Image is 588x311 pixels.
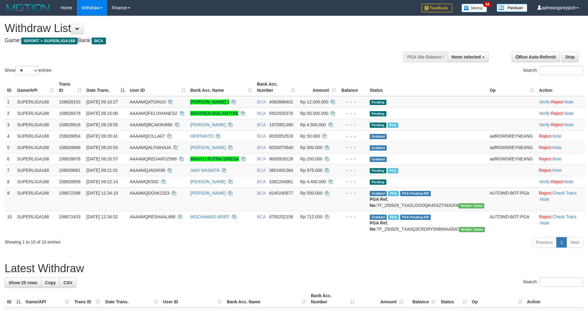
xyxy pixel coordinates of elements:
td: SUPERLIGA168 [15,153,57,164]
h1: Latest Withdraw [5,262,583,275]
th: User ID: activate to sort column ascending [161,290,224,308]
span: BCA [257,134,266,139]
a: Note [564,122,574,127]
td: 9 [5,187,15,211]
th: Bank Acc. Name: activate to sort column ascending [188,79,255,96]
span: AAAAMQFELIXHANES2 [130,111,177,116]
td: aafROMSREYNEANG [487,153,537,164]
b: PGA Ref. No: [370,197,388,208]
a: [PERSON_NAME] [190,191,226,196]
td: 10 [5,211,15,235]
th: Date Trans.: activate to sort column ascending [103,290,160,308]
a: Note [564,111,574,116]
a: MOCHAMAD ARIEF [190,214,230,219]
span: [DATE] 09:20:53 [87,145,118,150]
td: SUPERLIGA168 [15,187,57,211]
span: Rp 50.000 [300,134,320,139]
span: AAAAMQDOIIK2323 [130,191,169,196]
span: Copy 4560888401 to clipboard [269,99,293,104]
td: · [537,142,585,153]
th: Balance [338,79,367,96]
span: Copy 8000928128 to clipboard [269,156,293,161]
span: [DATE] 09:10:27 [87,99,118,104]
span: Rp 712.000 [300,214,322,219]
th: Op: activate to sort column ascending [487,79,537,96]
span: 156828153 [59,99,80,104]
th: Trans ID: activate to sort column ascending [56,79,84,96]
span: BCA [257,156,266,161]
td: · · [537,96,585,108]
span: 156828854 [59,134,80,139]
a: Copy [41,277,60,288]
td: · · [537,176,585,187]
a: Reject [551,122,563,127]
span: Rp 12.000.000 [300,99,328,104]
th: Bank Acc. Name: activate to sort column ascending [224,290,308,308]
th: ID: activate to sort column descending [5,290,23,308]
a: Previous [532,237,557,248]
span: 156828881 [59,168,80,173]
td: · · [537,119,585,130]
span: Grabbed [370,215,387,220]
button: None selected [448,52,489,62]
a: Verify [539,99,550,104]
input: Search: [540,66,583,75]
span: 156828876 [59,156,80,161]
span: AAAAMQBCAKIKI666 [130,122,172,127]
a: [PERSON_NAME] [190,179,226,184]
select: Showentries [15,66,38,75]
a: Reject [551,111,563,116]
div: - - - [341,156,365,162]
span: Copy 1970951390 to clipboard [269,122,293,127]
th: Amount: activate to sort column ascending [357,290,406,308]
span: Rp 50.000.000 [300,111,328,116]
td: 7 [5,164,15,176]
span: AAAAMQALFIAHAJA [130,145,171,150]
th: Action [537,79,585,96]
td: · · [537,211,585,235]
span: 156828479 [59,111,80,116]
td: · [537,164,585,176]
td: 1 [5,96,15,108]
span: Copy 3801691364 to clipboard [269,168,293,173]
a: Note [540,220,550,225]
span: Copy 6750252158 to clipboard [269,214,293,219]
a: HERTANTO [190,134,213,139]
span: [DATE] 09:15:00 [87,111,118,116]
span: Pending [370,111,386,116]
img: MOTION_logo.png [5,3,51,12]
span: Copy 6145240577 to clipboard [269,191,293,196]
th: Trans ID: activate to sort column ascending [72,290,103,308]
span: BCA [257,99,266,104]
a: Show 25 rows [5,277,41,288]
span: [DATE] 12:34:52 [87,214,118,219]
span: None selected [452,55,481,59]
span: 156672398 [59,191,80,196]
a: Reject [539,134,551,139]
td: SUPERLIGA168 [15,107,57,119]
th: ID [5,79,15,96]
a: Verify [539,179,550,184]
span: BCA [257,111,266,116]
span: AAAAMQJADIK99 [130,168,165,173]
td: SUPERLIGA168 [15,176,57,187]
a: Note [552,145,562,150]
td: TF_250929_TXA0Q3CRDRY5NBWAA50C [367,211,487,235]
a: WAHYU PUTRA SIREGA [190,156,239,161]
a: Check Trans [552,191,577,196]
a: Reject [539,168,551,173]
span: 156828816 [59,122,80,127]
span: Marked by aafsoycanthlai [388,191,399,196]
span: BCA [257,191,266,196]
td: · · [537,187,585,211]
span: [DATE] 09:21:01 [87,168,118,173]
span: Marked by aafsoycanthlai [388,215,399,220]
th: Balance: activate to sort column ascending [406,290,438,308]
td: · [537,130,585,142]
a: Reject [539,145,551,150]
td: SUPERLIGA168 [15,119,57,130]
span: Marked by aafsoycanthlai [388,168,398,173]
a: BRAYREN ANG ANTONI [190,111,238,116]
span: Vendor URL: https://trx31.1velocity.biz [458,203,484,208]
a: Verify [539,111,550,116]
